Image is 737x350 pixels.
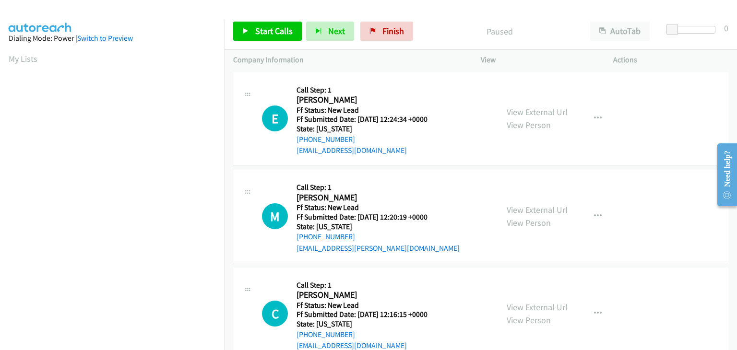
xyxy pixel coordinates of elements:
h1: C [262,301,288,327]
span: Next [328,25,345,36]
p: Company Information [233,54,464,66]
h5: Ff Status: New Lead [297,203,460,212]
h2: [PERSON_NAME] [297,94,440,105]
a: Start Calls [233,22,302,41]
div: Delay between calls (in seconds) [671,26,715,34]
a: [PHONE_NUMBER] [297,330,355,339]
a: View External Url [507,302,568,313]
span: Finish [382,25,404,36]
a: View Person [507,217,551,228]
button: Next [306,22,354,41]
h5: Ff Submitted Date: [DATE] 12:20:19 +0000 [297,212,460,222]
div: The call is yet to be attempted [262,301,288,327]
a: View External Url [507,106,568,117]
h5: Call Step: 1 [297,183,460,192]
a: Finish [360,22,413,41]
h5: State: [US_STATE] [297,319,440,329]
h5: Call Step: 1 [297,280,440,290]
h5: Ff Status: New Lead [297,105,440,115]
a: View External Url [507,204,568,215]
h5: Ff Submitted Date: [DATE] 12:24:34 +0000 [297,115,440,124]
a: Switch to Preview [77,34,133,43]
div: The call is yet to be attempted [262,203,288,229]
p: Paused [426,25,573,38]
h5: Ff Submitted Date: [DATE] 12:16:15 +0000 [297,310,440,319]
div: The call is yet to be attempted [262,105,288,131]
a: [EMAIL_ADDRESS][DOMAIN_NAME] [297,341,407,350]
a: [PHONE_NUMBER] [297,232,355,241]
h1: E [262,105,288,131]
a: My Lists [9,53,37,64]
h5: State: [US_STATE] [297,222,460,232]
a: View Person [507,119,551,130]
div: 0 [724,22,728,35]
h1: M [262,203,288,229]
h5: Ff Status: New Lead [297,301,440,310]
span: Start Calls [255,25,293,36]
a: [PHONE_NUMBER] [297,135,355,144]
button: AutoTab [590,22,650,41]
h5: Call Step: 1 [297,85,440,95]
a: [EMAIL_ADDRESS][DOMAIN_NAME] [297,146,407,155]
h2: [PERSON_NAME] [297,192,440,203]
a: [EMAIL_ADDRESS][PERSON_NAME][DOMAIN_NAME] [297,244,460,253]
iframe: Resource Center [710,137,737,213]
p: Actions [613,54,728,66]
p: View [481,54,596,66]
h2: [PERSON_NAME] [297,290,440,301]
div: Dialing Mode: Power | [9,33,216,44]
a: View Person [507,315,551,326]
h5: State: [US_STATE] [297,124,440,134]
